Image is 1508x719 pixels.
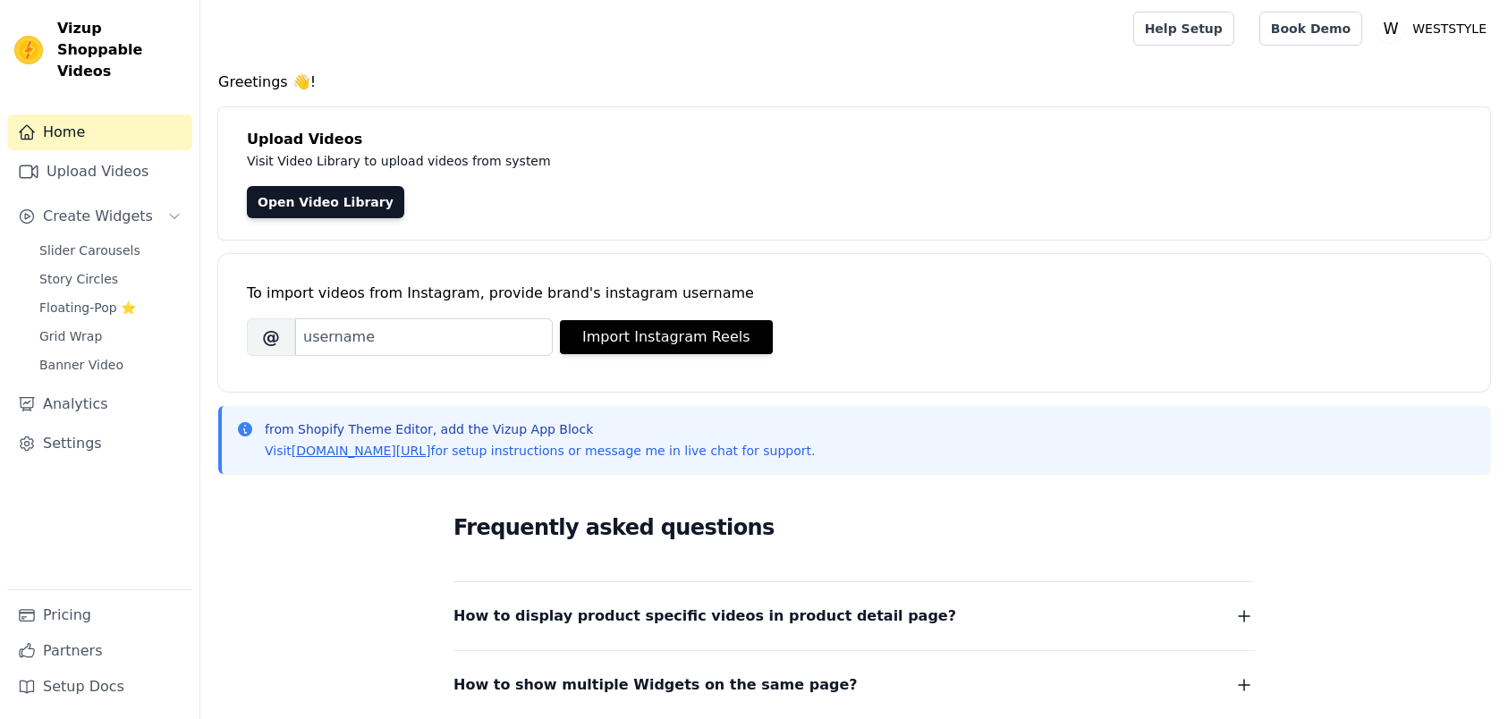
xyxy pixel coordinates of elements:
[39,299,136,317] span: Floating-Pop ⭐
[39,356,123,374] span: Banner Video
[1384,20,1399,38] text: W
[453,672,858,698] span: How to show multiple Widgets on the same page?
[453,672,1255,698] button: How to show multiple Widgets on the same page?
[39,241,140,259] span: Slider Carousels
[453,510,1255,546] h2: Frequently asked questions
[29,266,192,292] a: Story Circles
[14,36,43,64] img: Vizup
[453,604,956,629] span: How to display product specific videos in product detail page?
[453,604,1255,629] button: How to display product specific videos in product detail page?
[7,426,192,461] a: Settings
[265,420,815,438] p: from Shopify Theme Editor, add the Vizup App Block
[39,327,102,345] span: Grid Wrap
[29,238,192,263] a: Slider Carousels
[295,318,553,356] input: username
[7,597,192,633] a: Pricing
[29,324,192,349] a: Grid Wrap
[43,206,153,227] span: Create Widgets
[57,18,185,82] span: Vizup Shoppable Videos
[292,444,431,458] a: [DOMAIN_NAME][URL]
[1133,12,1234,46] a: Help Setup
[265,442,815,460] p: Visit for setup instructions or message me in live chat for support.
[29,352,192,377] a: Banner Video
[218,72,1490,93] h4: Greetings 👋!
[7,114,192,150] a: Home
[247,318,295,356] span: @
[7,386,192,422] a: Analytics
[7,154,192,190] a: Upload Videos
[247,150,1048,172] p: Visit Video Library to upload videos from system
[247,129,1461,150] h4: Upload Videos
[1377,13,1494,45] button: W WESTSTYLE
[29,295,192,320] a: Floating-Pop ⭐
[39,270,118,288] span: Story Circles
[247,283,1461,304] div: To import videos from Instagram, provide brand's instagram username
[560,320,773,354] button: Import Instagram Reels
[1405,13,1494,45] p: WESTSTYLE
[7,633,192,669] a: Partners
[1259,12,1362,46] a: Book Demo
[7,669,192,705] a: Setup Docs
[7,199,192,234] button: Create Widgets
[247,186,404,218] a: Open Video Library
